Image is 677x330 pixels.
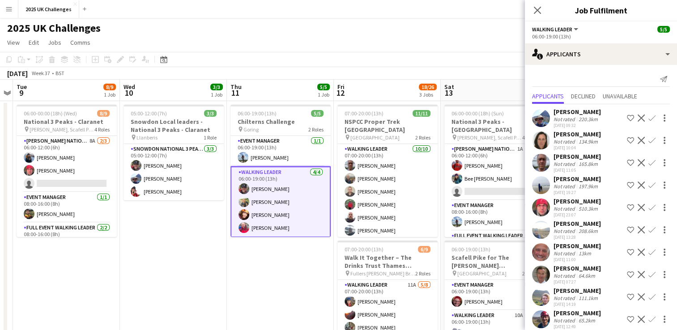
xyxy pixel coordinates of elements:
span: Walking Leader [532,26,572,33]
div: [DATE] 14:19 [554,301,601,307]
span: 11 [229,88,242,98]
span: 8/9 [103,84,116,90]
span: Comms [70,38,90,47]
div: 06:00-19:00 (13h) [532,33,670,40]
span: 11/11 [413,110,430,117]
h3: National 3 Peaks - [GEOGRAPHIC_DATA] [444,118,545,134]
button: Walking Leader [532,26,579,33]
div: 220.3km [577,116,600,123]
span: Thu [230,83,242,91]
span: 2 Roles [308,126,324,133]
div: [PERSON_NAME] [554,175,601,183]
span: 13 [443,88,454,98]
div: 06:00-00:00 (18h) (Wed)8/9National 3 Peaks - Claranet [PERSON_NAME], Scafell Pike and Snowdon4 Ro... [17,105,117,237]
div: [PERSON_NAME] [554,152,601,161]
span: 4 Roles [94,126,110,133]
h3: National 3 Peaks - Claranet [17,118,117,126]
span: 07:00-20:00 (13h) [345,246,383,253]
span: [GEOGRAPHIC_DATA] [350,134,400,141]
span: 05:00-12:00 (7h) [131,110,167,117]
span: Wed [123,83,135,91]
div: 1 Job [211,91,222,98]
app-card-role: Full Event Walking Leader2/2 [444,231,545,277]
span: Tue [17,83,27,91]
span: 07:00-20:00 (13h) [345,110,383,117]
h3: NSPCC Proper Trek [GEOGRAPHIC_DATA] [337,118,438,134]
div: [PERSON_NAME] [554,197,601,205]
span: Edit [29,38,39,47]
div: [PERSON_NAME] [554,287,601,295]
span: Fullers [PERSON_NAME] Brewery, [GEOGRAPHIC_DATA] [350,270,415,277]
span: [GEOGRAPHIC_DATA] [457,270,507,277]
app-card-role: Event Manager1/106:00-19:00 (13h)[PERSON_NAME] [230,136,331,166]
div: Not rated [554,205,577,212]
div: Not rated [554,228,577,234]
div: 1 Job [104,91,115,98]
app-job-card: 07:00-20:00 (13h)11/11NSPCC Proper Trek [GEOGRAPHIC_DATA] [GEOGRAPHIC_DATA]2 RolesWalking Leader1... [337,105,438,237]
span: 2 Roles [522,270,537,277]
app-card-role: Event Manager1/108:00-16:00 (8h)[PERSON_NAME] [17,192,117,223]
app-card-role: Snowdon National 3 Peaks Walking Leader3/305:00-12:00 (7h)[PERSON_NAME][PERSON_NAME][PERSON_NAME] [123,144,224,200]
app-job-card: 06:00-19:00 (13h)5/5Chilterns Challenge Goring2 RolesEvent Manager1/106:00-19:00 (13h)[PERSON_NAM... [230,105,331,237]
span: 5/5 [317,84,330,90]
span: 2 Roles [415,270,430,277]
app-job-card: 05:00-12:00 (7h)3/3Snowdon Local leaders - National 3 Peaks - Claranet Llanberis1 RoleSnowdon Nat... [123,105,224,200]
app-job-card: 06:00-00:00 (18h) (Sun)8/9National 3 Peaks - [GEOGRAPHIC_DATA] [PERSON_NAME], Scafell Pike and Sn... [444,105,545,237]
span: 8/9 [97,110,110,117]
div: Not rated [554,138,577,145]
div: [DATE] 11:00 [554,257,601,262]
span: 06:00-00:00 (18h) (Wed) [24,110,77,117]
a: Comms [67,37,94,48]
div: 13km [577,250,593,257]
div: Not rated [554,295,577,301]
div: Not rated [554,250,577,257]
button: 2025 UK Challenges [18,0,79,18]
app-card-role: [PERSON_NAME] National 3 Peaks Walking Leader8A2/306:00-12:00 (6h)[PERSON_NAME][PERSON_NAME] [17,136,117,192]
div: [DATE] [7,69,28,78]
span: [PERSON_NAME], Scafell Pike and Snowdon [30,126,94,133]
div: 65.2km [577,317,597,324]
span: Declined [571,93,596,99]
app-card-role: Event Manager1/108:00-16:00 (8h)[PERSON_NAME] [444,200,545,231]
span: Jobs [48,38,61,47]
div: [PERSON_NAME] [554,108,601,116]
span: 18/26 [419,84,437,90]
span: Sat [444,83,454,91]
div: 111.1km [577,295,600,301]
div: 510.3km [577,205,600,212]
app-card-role: Full Event Walking Leader2/208:00-16:00 (8h) [17,223,117,266]
span: 9 [15,88,27,98]
a: View [4,37,23,48]
span: 1 Role [204,134,217,141]
div: [PERSON_NAME] [554,309,601,317]
h3: Walk It Together – The Drinks Trust Thames Footpath Challenge [337,254,438,270]
div: [DATE] 12:49 [554,324,601,330]
span: 12 [336,88,345,98]
div: 197.9km [577,183,600,190]
div: [DATE] 23:07 [554,212,601,218]
div: Not rated [554,161,577,167]
h3: Snowdon Local leaders - National 3 Peaks - Claranet [123,118,224,134]
div: [PERSON_NAME] [554,264,601,272]
span: Applicants [532,93,564,99]
div: 208.6km [577,228,600,234]
div: 134.9km [577,138,600,145]
div: [PERSON_NAME] [554,242,601,250]
div: [DATE] 19:27 [554,190,601,195]
a: Edit [25,37,43,48]
h1: 2025 UK Challenges [7,21,101,35]
div: [DATE] 13:28 [554,234,601,240]
h3: Job Fulfilment [525,4,677,16]
span: View [7,38,20,47]
app-card-role: [PERSON_NAME] National 3 Peaks Walking Leader1A2/306:00-12:00 (6h)[PERSON_NAME]Bee [PERSON_NAME] [444,144,545,200]
div: 64.6km [577,272,597,279]
div: Not rated [554,272,577,279]
span: 06:00-00:00 (18h) (Sun) [451,110,504,117]
a: Jobs [44,37,65,48]
div: Not rated [554,183,577,190]
span: 10 [122,88,135,98]
span: Week 37 [30,70,52,76]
